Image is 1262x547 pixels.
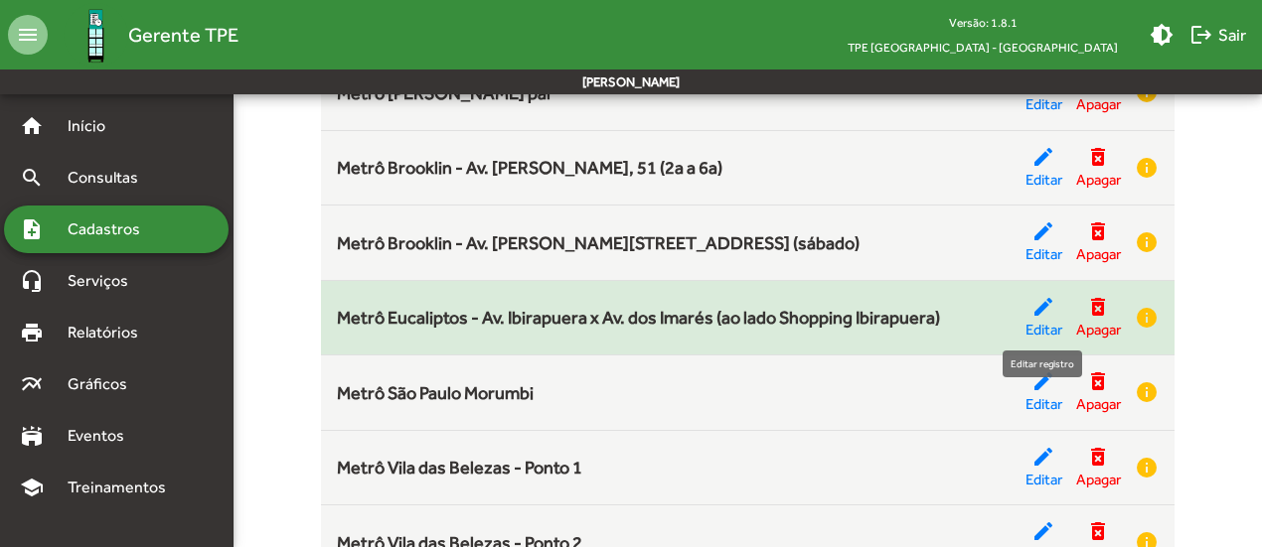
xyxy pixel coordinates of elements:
[1025,393,1062,416] span: Editar
[1025,243,1062,266] span: Editar
[56,372,154,396] span: Gráficos
[20,321,44,344] mat-icon: print
[48,3,238,68] a: Gerente TPE
[337,307,940,328] span: Metrô Eucaliptos - Av. Ibirapuera x Av. dos Imarés (ao lado Shopping Ibirapuera)
[20,114,44,138] mat-icon: home
[1031,295,1055,319] mat-icon: edit
[20,372,44,396] mat-icon: multiline_chart
[56,321,164,344] span: Relatórios
[1086,145,1110,169] mat-icon: delete_forever
[1189,17,1246,53] span: Sair
[1076,393,1121,416] span: Apagar
[1086,295,1110,319] mat-icon: delete_forever
[1025,469,1062,491] span: Editar
[1076,169,1121,192] span: Apagar
[1076,93,1121,116] span: Apagar
[1182,17,1254,53] button: Sair
[832,35,1134,60] span: TPE [GEOGRAPHIC_DATA] - [GEOGRAPHIC_DATA]
[1135,456,1159,479] mat-icon: info
[1086,369,1110,393] mat-icon: delete_forever
[1086,445,1110,469] mat-icon: delete_forever
[20,217,44,241] mat-icon: note_add
[1086,219,1110,243] mat-icon: delete_forever
[1076,469,1121,491] span: Apagar
[1025,93,1062,116] span: Editar
[20,476,44,499] mat-icon: school
[1189,23,1213,47] mat-icon: logout
[1086,519,1110,543] mat-icon: delete_forever
[1150,23,1174,47] mat-icon: brightness_medium
[1135,230,1159,254] mat-icon: info
[1135,380,1159,404] mat-icon: info
[20,424,44,448] mat-icon: stadium
[64,3,128,68] img: Logo
[337,457,582,478] span: Metrô Vila das Belezas - Ponto 1
[337,82,553,103] span: Metro [PERSON_NAME] par
[56,114,134,138] span: Início
[20,269,44,293] mat-icon: headset_mic
[832,10,1134,35] div: Versão: 1.8.1
[56,424,151,448] span: Eventos
[1135,306,1159,330] mat-icon: info
[1031,369,1055,393] mat-icon: edit
[337,382,534,403] span: Metrô São Paulo Morumbi
[56,476,190,499] span: Treinamentos
[1135,156,1159,180] mat-icon: info
[1031,519,1055,543] mat-icon: edit
[128,19,238,51] span: Gerente TPE
[1076,243,1121,266] span: Apagar
[8,15,48,55] mat-icon: menu
[56,269,155,293] span: Serviços
[337,157,722,178] span: Metrô Brooklin - Av. [PERSON_NAME], 51 (2a a 6a)
[56,217,166,241] span: Cadastros
[1076,319,1121,342] span: Apagar
[56,166,164,190] span: Consultas
[20,166,44,190] mat-icon: search
[1031,445,1055,469] mat-icon: edit
[1031,145,1055,169] mat-icon: edit
[1025,319,1062,342] span: Editar
[337,232,860,253] span: Metrô Brooklin - Av. [PERSON_NAME][STREET_ADDRESS] (sábado)
[1031,219,1055,243] mat-icon: edit
[1025,169,1062,192] span: Editar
